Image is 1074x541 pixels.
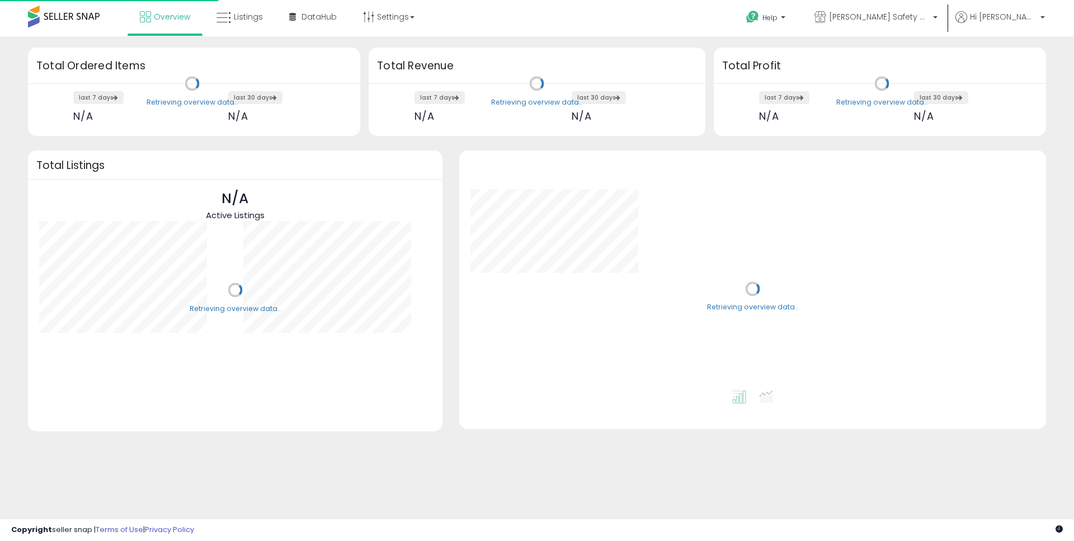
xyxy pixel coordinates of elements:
[746,10,760,24] i: Get Help
[491,97,582,107] div: Retrieving overview data..
[154,11,190,22] span: Overview
[762,13,778,22] span: Help
[970,11,1037,22] span: Hi [PERSON_NAME]
[302,11,337,22] span: DataHub
[829,11,930,22] span: [PERSON_NAME] Safety & Supply
[707,303,798,313] div: Retrieving overview data..
[836,97,927,107] div: Retrieving overview data..
[955,11,1045,36] a: Hi [PERSON_NAME]
[147,97,238,107] div: Retrieving overview data..
[234,11,263,22] span: Listings
[737,2,797,36] a: Help
[190,304,281,314] div: Retrieving overview data..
